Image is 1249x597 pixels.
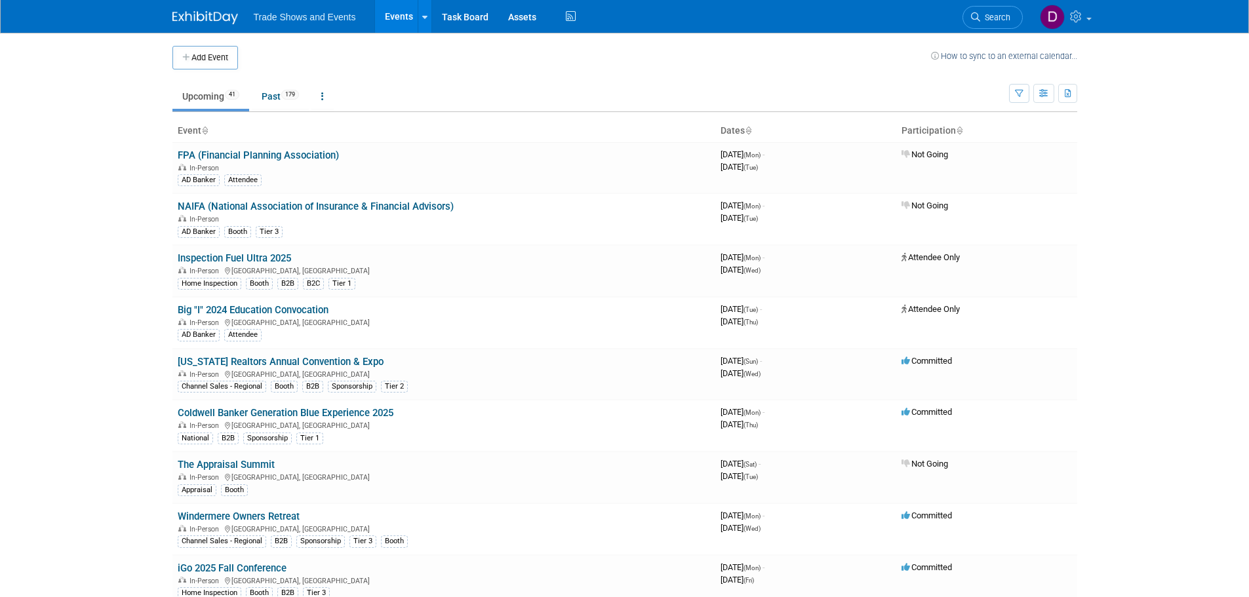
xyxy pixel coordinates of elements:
div: Tier 1 [328,278,355,290]
div: AD Banker [178,226,220,238]
span: [DATE] [721,510,764,520]
span: [DATE] [721,162,758,172]
span: [DATE] [721,575,754,585]
a: The Appraisal Summit [178,459,275,471]
img: In-Person Event [178,577,186,583]
span: - [763,510,764,520]
span: In-Person [189,577,223,585]
span: (Mon) [743,409,761,416]
span: (Thu) [743,318,758,326]
div: Tier 3 [349,535,376,547]
a: Past179 [252,84,309,109]
div: [GEOGRAPHIC_DATA], [GEOGRAPHIC_DATA] [178,471,710,482]
span: (Wed) [743,267,761,274]
span: [DATE] [721,407,764,417]
span: - [760,304,762,314]
div: B2B [271,535,292,547]
a: NAIFA (National Association of Insurance & Financial Advisors) [178,201,454,212]
div: Attendee [224,329,262,341]
img: In-Person Event [178,370,186,377]
span: (Tue) [743,164,758,171]
span: (Tue) [743,306,758,313]
div: Booth [381,535,408,547]
div: AD Banker [178,329,220,341]
span: In-Person [189,370,223,379]
span: Not Going [902,149,948,159]
div: Sponsorship [296,535,345,547]
span: Committed [902,407,952,417]
div: Sponsorship [243,433,292,444]
div: Appraisal [178,484,216,496]
div: Booth [221,484,248,496]
div: [GEOGRAPHIC_DATA], [GEOGRAPHIC_DATA] [178,523,710,533]
div: Channel Sales - Regional [178,535,266,547]
th: Event [172,120,715,142]
span: Attendee Only [902,252,960,262]
a: How to sync to an external calendar... [931,51,1077,61]
span: (Tue) [743,215,758,222]
span: Committed [902,562,952,572]
div: Channel Sales - Regional [178,381,266,393]
th: Dates [715,120,896,142]
span: (Mon) [743,202,761,210]
span: (Thu) [743,421,758,429]
div: Booth [246,278,273,290]
span: (Mon) [743,564,761,571]
button: Add Event [172,46,238,69]
span: [DATE] [721,562,764,572]
a: Inspection Fuel Ultra 2025 [178,252,291,264]
a: iGo 2025 Fall Conference [178,562,287,574]
span: Not Going [902,459,948,469]
div: Tier 2 [381,381,408,393]
div: B2B [218,433,239,444]
a: Sort by Participation Type [956,125,962,136]
div: Sponsorship [328,381,376,393]
div: AD Banker [178,174,220,186]
img: In-Person Event [178,164,186,170]
span: Search [980,12,1010,22]
span: [DATE] [721,304,762,314]
div: B2C [303,278,324,290]
a: Big "I" 2024 Education Convocation [178,304,328,316]
span: (Fri) [743,577,754,584]
span: [DATE] [721,317,758,326]
span: Committed [902,510,952,520]
div: [GEOGRAPHIC_DATA], [GEOGRAPHIC_DATA] [178,368,710,379]
span: - [760,356,762,366]
img: In-Person Event [178,473,186,480]
div: Attendee [224,174,262,186]
div: Tier 3 [256,226,283,238]
span: - [759,459,761,469]
div: [GEOGRAPHIC_DATA], [GEOGRAPHIC_DATA] [178,317,710,327]
span: - [763,149,764,159]
img: In-Person Event [178,421,186,428]
span: In-Person [189,215,223,223]
a: Sort by Event Name [201,125,208,136]
span: [DATE] [721,356,762,366]
span: - [763,252,764,262]
span: [DATE] [721,213,758,223]
span: In-Person [189,473,223,482]
th: Participation [896,120,1077,142]
span: [DATE] [721,459,761,469]
img: In-Person Event [178,267,186,273]
span: (Wed) [743,370,761,377]
span: (Mon) [743,254,761,261]
span: (Sat) [743,461,757,468]
span: In-Person [189,421,223,430]
span: (Wed) [743,525,761,532]
span: 179 [281,90,299,100]
div: National [178,433,213,444]
span: [DATE] [721,419,758,429]
span: [DATE] [721,149,764,159]
div: [GEOGRAPHIC_DATA], [GEOGRAPHIC_DATA] [178,575,710,585]
span: Committed [902,356,952,366]
img: In-Person Event [178,525,186,531]
img: In-Person Event [178,318,186,325]
span: [DATE] [721,471,758,481]
div: Tier 1 [296,433,323,444]
div: Home Inspection [178,278,241,290]
span: (Mon) [743,151,761,159]
div: [GEOGRAPHIC_DATA], [GEOGRAPHIC_DATA] [178,419,710,430]
span: In-Person [189,267,223,275]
